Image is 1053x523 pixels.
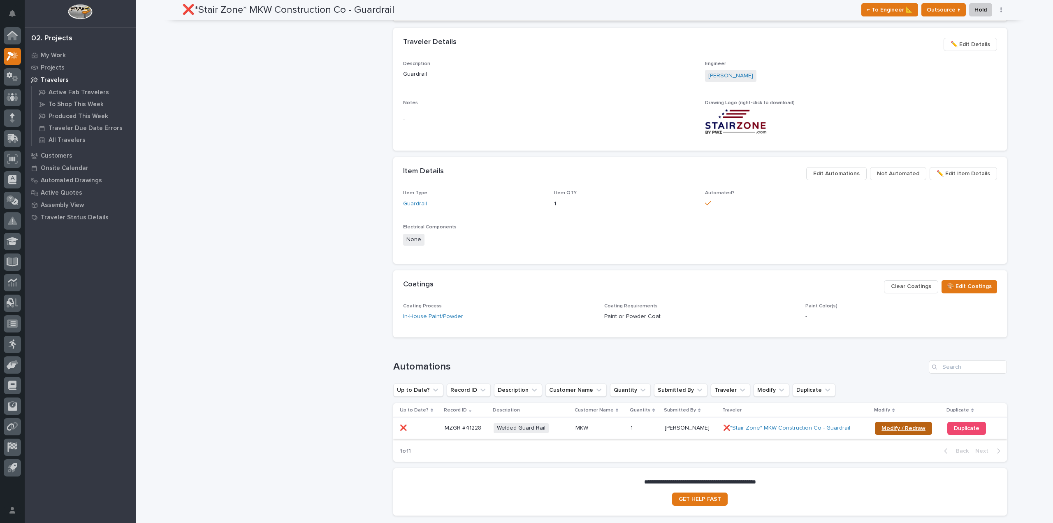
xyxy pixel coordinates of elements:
[403,70,695,79] p: Guardrail
[32,86,136,98] a: Active Fab Travelers
[545,384,607,397] button: Customer Name
[708,72,753,80] a: [PERSON_NAME]
[403,280,434,289] h2: Coatings
[447,384,491,397] button: Record ID
[32,110,136,122] a: Produced This Week
[884,280,938,293] button: Clear Coatings
[32,134,136,146] a: All Travelers
[49,137,86,144] p: All Travelers
[25,61,136,74] a: Projects
[493,406,520,415] p: Description
[927,5,960,15] span: Outsource ↑
[891,281,931,291] span: Clear Coatings
[403,200,427,208] a: Guardrail
[68,4,92,19] img: Workspace Logo
[444,406,467,415] p: Record ID
[672,493,728,506] a: GET HELP FAST
[49,113,108,120] p: Produced This Week
[393,361,925,373] h1: Automations
[403,225,457,230] span: Electrical Components
[41,177,102,184] p: Automated Drawings
[10,10,21,23] div: Notifications
[393,441,417,461] p: 1 of 1
[631,423,634,432] p: 1
[705,61,726,66] span: Engineer
[705,191,735,195] span: Automated?
[393,384,443,397] button: Up to Date?
[974,5,987,15] span: Hold
[400,423,408,432] p: ❌
[41,64,65,72] p: Projects
[41,214,109,221] p: Traveler Status Details
[944,38,997,51] button: ✏️ Edit Details
[875,422,932,435] a: Modify / Redraw
[947,422,986,435] a: Duplicate
[972,447,1007,455] button: Next
[930,167,997,180] button: ✏️ Edit Item Details
[575,423,590,432] p: MKW
[32,122,136,134] a: Traveler Due Date Errors
[604,312,796,321] p: Paint or Powder Coat
[31,34,72,43] div: 02. Projects
[4,5,21,22] button: Notifications
[877,169,919,179] span: Not Automated
[951,40,990,49] span: ✏️ Edit Details
[41,52,66,59] p: My Work
[25,74,136,86] a: Travelers
[610,384,651,397] button: Quantity
[25,162,136,174] a: Onsite Calendar
[393,418,1007,439] tr: ❌❌ MZGR #41228MZGR #41228 Welded Guard RailMKWMKW 11 [PERSON_NAME][PERSON_NAME] ❌*Stair Zone* MKW...
[881,425,925,431] span: Modify / Redraw
[49,125,123,132] p: Traveler Due Date Errors
[41,152,72,160] p: Customers
[25,174,136,186] a: Automated Drawings
[861,3,918,16] button: ← To Engineer 📐
[182,4,394,16] h2: ❌*Stair Zone* MKW Construction Co - Guardrail
[805,304,837,309] span: Paint Color(s)
[937,447,972,455] button: Back
[403,100,418,105] span: Notes
[403,38,457,47] h2: Traveler Details
[554,191,577,195] span: Item QTY
[604,304,658,309] span: Coating Requirements
[722,406,742,415] p: Traveler
[929,360,1007,374] input: Search
[937,169,990,179] span: ✏️ Edit Item Details
[25,49,136,61] a: My Work
[664,406,696,415] p: Submitted By
[867,5,913,15] span: ← To Engineer 📐
[754,384,789,397] button: Modify
[49,101,104,108] p: To Shop This Week
[806,167,867,180] button: Edit Automations
[954,425,979,431] span: Duplicate
[41,77,69,84] p: Travelers
[403,191,427,195] span: Item Type
[665,423,711,432] p: [PERSON_NAME]
[975,447,993,455] span: Next
[705,109,767,134] img: S6NcQ8Myh4T078ocV8bhhvR8oNPuHRvkE4T7Hu-incA
[403,304,442,309] span: Coating Process
[49,89,109,96] p: Active Fab Travelers
[870,167,926,180] button: Not Automated
[400,406,429,415] p: Up to Date?
[793,384,835,397] button: Duplicate
[32,98,136,110] a: To Shop This Week
[630,406,650,415] p: Quantity
[942,280,997,293] button: 🎨 Edit Coatings
[25,211,136,223] a: Traveler Status Details
[494,384,542,397] button: Description
[654,384,707,397] button: Submitted By
[25,186,136,199] a: Active Quotes
[946,406,969,415] p: Duplicate
[25,199,136,211] a: Assembly View
[921,3,966,16] button: Outsource ↑
[41,165,88,172] p: Onsite Calendar
[41,202,84,209] p: Assembly View
[494,423,549,433] span: Welded Guard Rail
[575,406,614,415] p: Customer Name
[711,384,750,397] button: Traveler
[25,149,136,162] a: Customers
[554,200,695,208] p: 1
[403,312,463,321] a: In-House Paint/Powder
